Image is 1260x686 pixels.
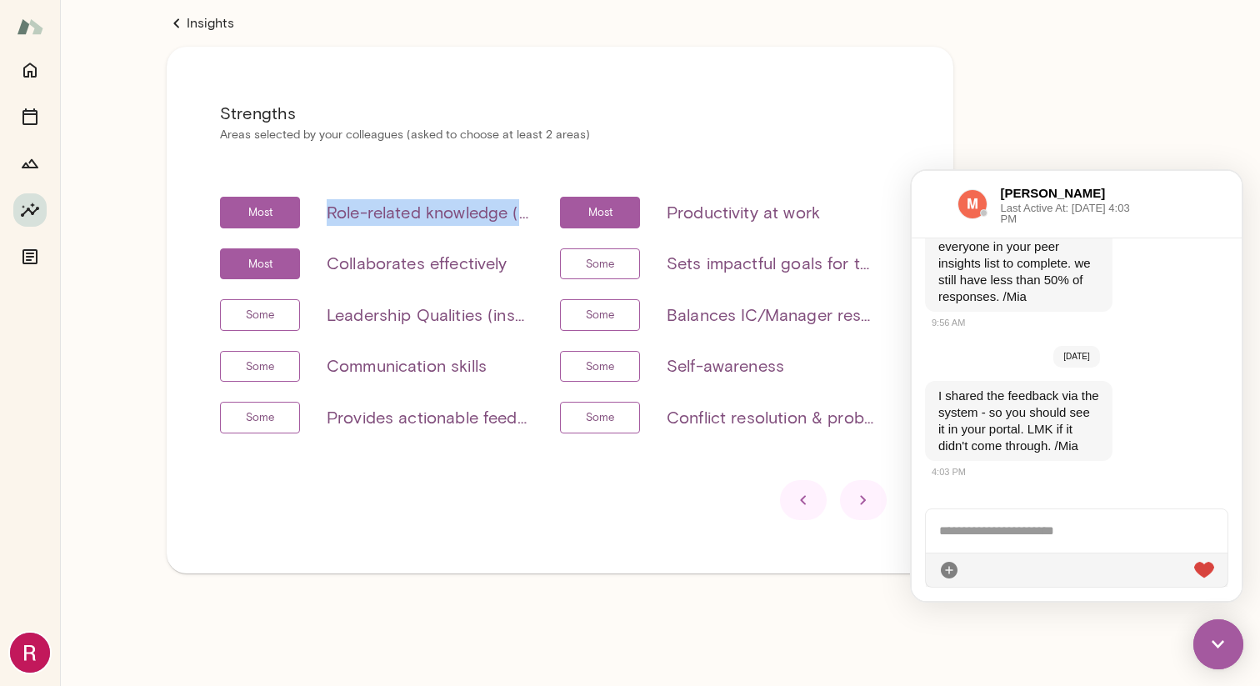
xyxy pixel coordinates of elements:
div: Live Reaction [282,389,302,409]
h6: Productivity at work [667,199,820,226]
h6: Strengths [220,100,900,127]
h6: Collaborates effectively [327,250,507,277]
p: Hi [PERSON_NAME], can you send a reminder to everyone in your peer insights list to complete. we ... [27,34,187,134]
h6: [PERSON_NAME] [89,13,221,32]
span: Most [239,204,282,221]
img: heart [282,391,302,408]
h6: Balances IC/Manager responsibilities (if applicable) [667,302,873,328]
span: Last Active At: [DATE] 4:03 PM [89,32,221,53]
div: Attach [27,389,47,409]
h6: Role-related knowledge (know-how, skills, etc) [327,199,533,226]
h6: Sets impactful goals for themselves and/or their team [667,250,873,277]
span: 9:56 AM [20,147,53,157]
p: Areas selected by your colleagues (asked to choose at least 2 areas) [220,127,900,143]
span: Some [577,409,623,426]
span: Some [237,409,283,426]
h6: Communication skills [327,353,487,379]
span: Some [577,307,623,323]
span: Some [237,358,283,375]
button: Insights [13,193,47,227]
span: Most [239,256,282,273]
button: Growth Plan [13,147,47,180]
span: Some [577,256,623,273]
h6: Conflict resolution & problem solving [667,404,873,431]
img: Mento [17,11,43,43]
span: Most [579,204,622,221]
span: Some [237,307,283,323]
img: Rush Patel [10,633,50,673]
span: [DATE] [142,175,187,197]
a: Insights [167,13,953,33]
img: data:image/png;base64,iVBORw0KGgoAAAANSUhEUgAAAMgAAADICAYAAACtWK6eAAAMl0lEQVR4AeydS7MV1RXH9+nui6i... [46,18,76,48]
span: 4:03 PM [20,296,54,306]
button: Documents [13,240,47,273]
h6: Self-awareness [667,353,784,379]
h6: Leadership Qualities (inspirational, visionary & strategic, empowerment & delegation, resilience) [327,302,533,328]
button: Sessions [13,100,47,133]
p: I shared the feedback via the system - so you should see it in your portal. LMK if it didn't come... [27,217,187,283]
span: Some [577,358,623,375]
h6: Provides actionable feedback [327,404,533,431]
button: Home [13,53,47,87]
